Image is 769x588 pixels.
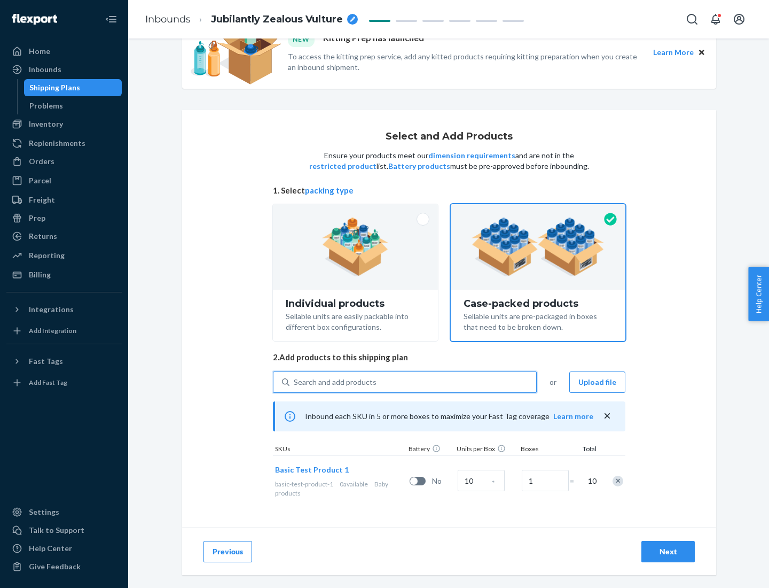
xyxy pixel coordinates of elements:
[6,191,122,208] a: Freight
[6,504,122,521] a: Settings
[288,51,644,73] p: To access the kitting prep service, add any kitted products requiring kitting preparation when yo...
[305,185,354,196] button: packing type
[29,525,84,536] div: Talk to Support
[569,372,625,393] button: Upload file
[308,150,590,172] p: Ensure your products meet our and are not in the list. must be pre-approved before inbounding.
[29,138,85,149] div: Replenishments
[29,231,57,242] div: Returns
[572,444,599,455] div: Total
[29,250,65,261] div: Reporting
[286,298,425,309] div: Individual products
[553,411,593,422] button: Learn more
[6,210,122,227] a: Prep
[294,377,376,388] div: Search and add products
[29,82,80,93] div: Shipping Plans
[29,269,51,280] div: Billing
[6,301,122,318] button: Integrations
[6,322,122,339] a: Add Integration
[650,546,686,557] div: Next
[24,79,122,96] a: Shipping Plans
[6,247,122,264] a: Reporting
[602,411,613,422] button: close
[288,32,315,47] div: NEW
[29,195,55,205] div: Freight
[275,479,405,498] div: Baby products
[29,213,45,223] div: Prep
[6,374,122,391] a: Add Fast Tag
[309,161,376,172] button: restricted product
[323,32,424,47] p: Kitting Prep has launched
[6,353,122,370] button: Fast Tags
[586,476,597,486] span: 10
[6,135,122,152] a: Replenishments
[29,304,74,315] div: Integrations
[6,153,122,170] a: Orders
[386,131,513,142] h1: Select and Add Products
[6,61,122,78] a: Inbounds
[29,100,63,111] div: Problems
[29,543,72,554] div: Help Center
[29,561,81,572] div: Give Feedback
[29,507,59,517] div: Settings
[29,64,61,75] div: Inbounds
[322,218,389,276] img: individual-pack.facf35554cb0f1810c75b2bd6df2d64e.png
[6,172,122,189] a: Parcel
[29,326,76,335] div: Add Integration
[696,47,708,58] button: Close
[472,218,605,276] img: case-pack.59cecea509d18c883b923b81aeac6d0b.png
[6,115,122,133] a: Inventory
[464,309,613,332] div: Sellable units are pre-packaged in boxes that need to be broken down.
[458,470,505,491] input: Case Quantity
[286,309,425,332] div: Sellable units are easily packable into different box configurations.
[464,298,613,309] div: Case-packed products
[550,377,556,388] span: or
[519,444,572,455] div: Boxes
[275,465,349,475] button: Basic Test Product 1
[29,356,63,367] div: Fast Tags
[29,175,51,186] div: Parcel
[273,444,406,455] div: SKUs
[388,161,450,172] button: Battery products
[641,541,695,562] button: Next
[428,150,515,161] button: dimension requirements
[570,476,580,486] span: =
[613,476,623,486] div: Remove Item
[211,13,343,27] span: Jubilantly Zealous Vulture
[29,156,54,167] div: Orders
[29,119,63,129] div: Inventory
[432,476,453,486] span: No
[748,267,769,321] button: Help Center
[6,228,122,245] a: Returns
[681,9,703,30] button: Open Search Box
[6,266,122,283] a: Billing
[12,14,57,25] img: Flexport logo
[340,480,368,488] span: 0 available
[273,352,625,363] span: 2. Add products to this shipping plan
[275,480,333,488] span: basic-test-product-1
[273,185,625,196] span: 1. Select
[406,444,454,455] div: Battery
[6,540,122,557] a: Help Center
[275,465,349,474] span: Basic Test Product 1
[522,470,569,491] input: Number of boxes
[29,46,50,57] div: Home
[6,522,122,539] a: Talk to Support
[6,558,122,575] button: Give Feedback
[273,401,625,431] div: Inbound each SKU in 5 or more boxes to maximize your Fast Tag coverage
[100,9,122,30] button: Close Navigation
[728,9,750,30] button: Open account menu
[653,47,694,58] button: Learn More
[145,13,191,25] a: Inbounds
[705,9,726,30] button: Open notifications
[29,378,67,387] div: Add Fast Tag
[137,4,366,35] ol: breadcrumbs
[6,43,122,60] a: Home
[24,97,122,114] a: Problems
[454,444,519,455] div: Units per Box
[203,541,252,562] button: Previous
